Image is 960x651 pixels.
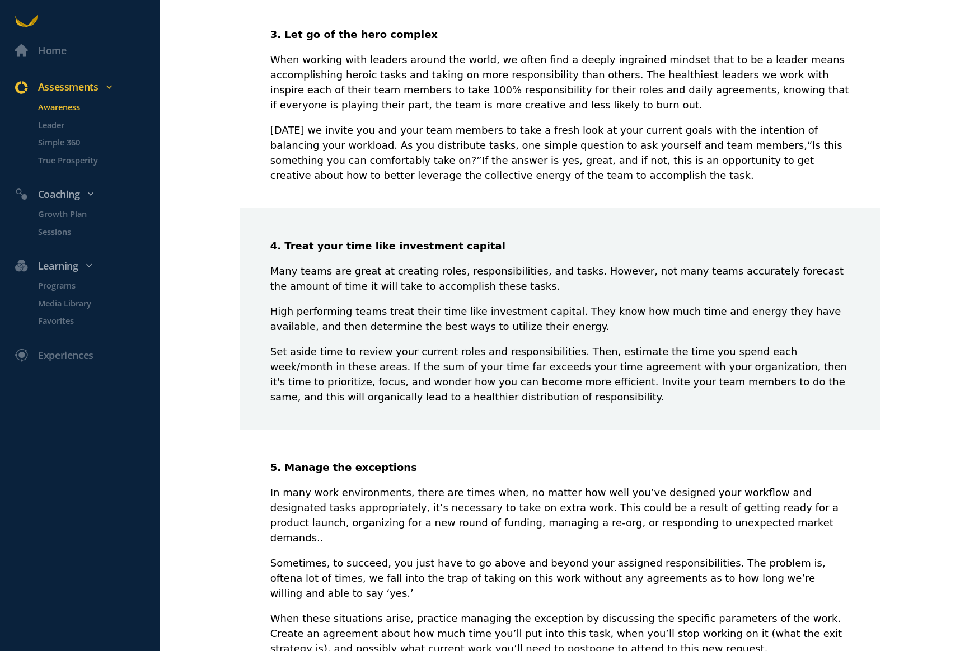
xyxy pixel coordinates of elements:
[270,240,505,252] strong: 4. Treat your time like investment capital
[270,485,850,545] p: In many work environments, there are times when, no matter how well you’ve designed your workflow...
[8,258,165,274] div: Learning
[38,118,158,131] p: Leader
[38,225,158,238] p: Sessions
[23,101,160,114] a: Awareness
[23,153,160,166] a: True Prosperity
[270,52,850,112] p: When working with leaders around the world, we often find a deeply ingrained mindset that to be a...
[38,43,67,59] div: Home
[270,555,850,601] p: Sometimes, to succeed, you just have to go above and beyond your assigned responsibilities. The p...
[38,101,158,114] p: Awareness
[270,122,850,183] p: [DATE] we invite you and your team members to take a fresh look at your current goals with the in...
[38,314,158,327] p: Favorites
[270,304,850,334] p: High performing teams treat their time like investment capital. They know how much time and energ...
[23,207,160,220] a: Growth Plan
[8,186,165,202] div: Coaching
[23,279,160,292] a: Programs
[270,263,850,294] p: Many teams are great at creating roles, responsibilities, and tasks. However, not many teams accu...
[38,136,158,149] p: Simple 360
[23,297,160,310] a: Media Library
[270,29,438,40] strong: 3. Let go of the hero complex
[8,79,165,95] div: Assessments
[38,347,93,364] div: Experiences
[23,314,160,327] a: Favorites
[38,207,158,220] p: Growth Plan
[38,153,158,166] p: True Prosperity
[23,225,160,238] a: Sessions
[270,461,417,473] strong: 5. Manage the exceptions
[23,136,160,149] a: Simple 360
[270,344,850,404] p: Set aside time to review your current roles and responsibilities. Then, estimate the time you spe...
[38,297,158,310] p: Media Library
[23,118,160,131] a: Leader
[38,279,158,292] p: Programs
